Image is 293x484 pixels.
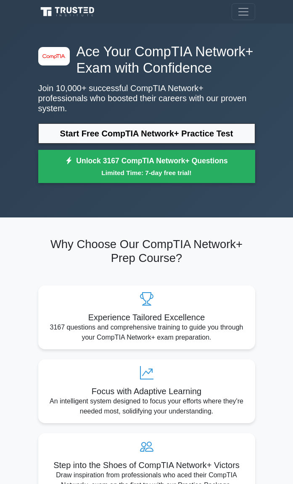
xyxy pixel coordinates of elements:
[38,238,255,265] h2: Why Choose Our CompTIA Network+ Prep Course?
[38,123,255,144] a: Start Free CompTIA Network+ Practice Test
[38,44,255,76] h1: Ace Your CompTIA Network+ Exam with Confidence
[45,322,248,343] p: 3167 questions and comprehensive training to guide you through your CompTIA Network+ exam prepara...
[49,168,245,178] small: Limited Time: 7-day free trial!
[38,83,255,113] p: Join 10,000+ successful CompTIA Network+ professionals who boosted their careers with our proven ...
[38,150,255,183] a: Unlock 3167 CompTIA Network+ QuestionsLimited Time: 7-day free trial!
[45,460,248,470] h5: Step into the Shoes of CompTIA Network+ Victors
[232,3,255,20] button: Toggle navigation
[45,312,248,322] h5: Experience Tailored Excellence
[45,386,248,396] h5: Focus with Adaptive Learning
[45,396,248,416] p: An intelligent system designed to focus your efforts where they're needed most, solidifying your ...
